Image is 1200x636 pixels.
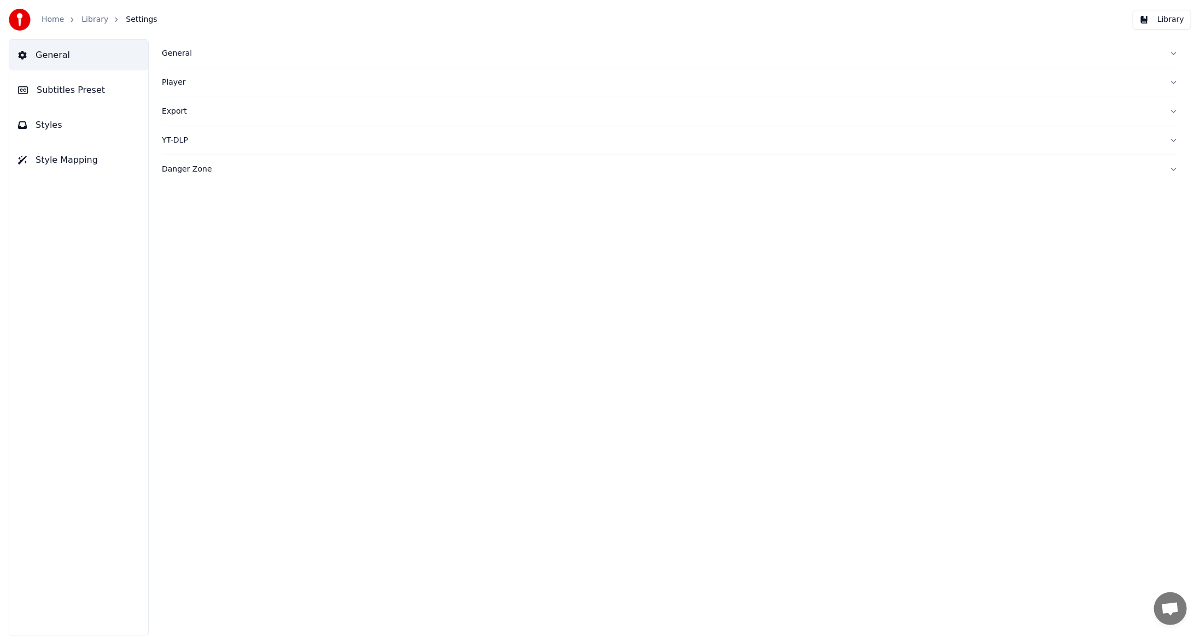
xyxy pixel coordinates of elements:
[36,49,70,62] span: General
[9,75,148,105] button: Subtitles Preset
[9,9,31,31] img: youka
[1154,592,1187,625] div: Отворен чат
[81,14,108,25] a: Library
[162,77,1161,88] div: Player
[162,135,1161,146] div: YT-DLP
[162,39,1178,68] button: General
[9,40,148,70] button: General
[162,68,1178,97] button: Player
[126,14,157,25] span: Settings
[36,119,62,132] span: Styles
[162,126,1178,155] button: YT-DLP
[162,48,1161,59] div: General
[42,14,157,25] nav: breadcrumb
[36,154,98,167] span: Style Mapping
[162,155,1178,184] button: Danger Zone
[9,110,148,140] button: Styles
[162,106,1161,117] div: Export
[37,84,105,97] span: Subtitles Preset
[162,164,1161,175] div: Danger Zone
[9,145,148,175] button: Style Mapping
[162,97,1178,126] button: Export
[42,14,64,25] a: Home
[1133,10,1191,30] button: Library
